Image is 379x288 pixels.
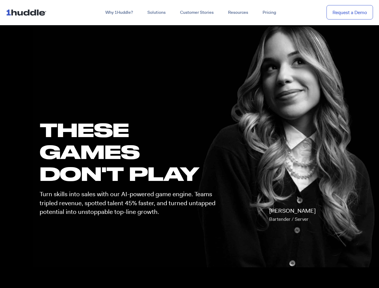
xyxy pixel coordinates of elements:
p: [PERSON_NAME] [269,207,316,223]
p: Turn skills into sales with our AI-powered game engine. Teams tripled revenue, spotted talent 45%... [40,190,221,216]
a: Resources [221,7,255,18]
a: Solutions [140,7,173,18]
a: Pricing [255,7,283,18]
h1: these GAMES DON'T PLAY [40,119,221,185]
span: Bartender / Server [269,216,308,222]
a: Why 1Huddle? [98,7,140,18]
img: ... [6,7,49,18]
a: Customer Stories [173,7,221,18]
a: Request a Demo [326,5,373,20]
